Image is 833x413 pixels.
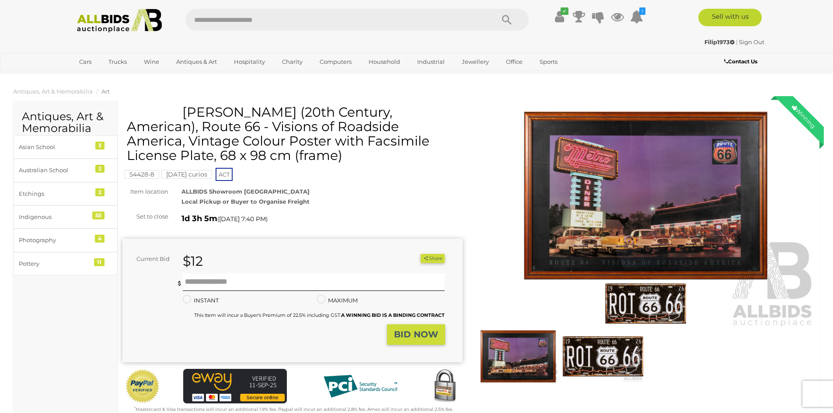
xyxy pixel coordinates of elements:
li: Watch this item [411,254,419,263]
img: Lucinda Lewis (20th Century, American), Route 66 - Visions of Roadside America, Vintage Colour Po... [563,330,643,382]
div: Item location [116,187,175,197]
button: Share [421,254,445,263]
img: PCI DSS compliant [317,369,404,404]
h1: [PERSON_NAME] (20th Century, American), Route 66 - Visions of Roadside America, Vintage Colour Po... [127,105,460,163]
strong: 1d 3h 5m [181,214,217,223]
mark: 54428-8 [125,170,159,179]
div: Etchings [19,189,91,199]
b: A WINNING BID IS A BINDING CONTRACT [341,312,445,318]
h2: Antiques, Art & Memorabilia [22,111,109,135]
a: 1 [630,9,643,24]
strong: Filip1973 [704,38,735,45]
a: Antiques & Art [171,55,223,69]
div: Asian School [19,142,91,152]
strong: $12 [183,253,203,269]
label: MAXIMUM [317,295,358,305]
div: 4 [95,235,105,243]
a: Art [101,88,110,95]
img: Allbids.com.au [72,9,167,33]
small: Mastercard & Visa transactions will incur an additional 1.9% fee. Paypal will incur an additional... [134,406,453,412]
div: Photography [19,235,91,245]
i: ✔ [561,7,568,15]
strong: Local Pickup or Buyer to Organise Freight [181,198,310,205]
a: [DATE] curios [161,171,212,178]
a: Wine [138,55,165,69]
div: Winning [784,96,824,136]
a: Sports [534,55,563,69]
div: Indigenous [19,212,91,222]
a: Asian School 3 [13,135,118,159]
span: | [736,38,738,45]
small: This Item will incur a Buyer's Premium of 22.5% including GST. [194,312,445,318]
a: Pottery 11 [13,252,118,275]
div: 3 [95,142,105,149]
a: Antiques, Art & Memorabilia [13,88,93,95]
a: Trucks [103,55,132,69]
mark: [DATE] curios [161,170,212,179]
div: 2 [95,165,105,173]
a: Office [500,55,528,69]
button: Search [485,9,529,31]
strong: BID NOW [394,329,438,340]
a: Hospitality [228,55,271,69]
a: Sign Out [739,38,764,45]
a: Sell with us [698,9,762,26]
a: Contact Us [724,57,760,66]
div: 55 [92,212,105,219]
a: Household [363,55,406,69]
a: Computers [314,55,357,69]
a: Cars [73,55,97,69]
a: Filip1973 [704,38,736,45]
a: Jewellery [456,55,495,69]
a: [GEOGRAPHIC_DATA] [73,69,147,83]
i: 1 [639,7,645,15]
img: Lucinda Lewis (20th Century, American), Route 66 - Visions of Roadside America, Vintage Colour Po... [476,109,816,328]
a: Indigenous 55 [13,205,118,229]
div: Australian School [19,165,91,175]
img: Lucinda Lewis (20th Century, American), Route 66 - Visions of Roadside America, Vintage Colour Po... [478,330,558,382]
div: Current Bid [122,254,176,264]
b: Contact Us [724,58,757,65]
a: Charity [276,55,308,69]
label: INSTANT [183,295,219,305]
img: Official PayPal Seal [125,369,160,404]
strong: ALLBIDS Showroom [GEOGRAPHIC_DATA] [181,188,310,195]
button: BID NOW [387,324,445,345]
div: 2 [95,188,105,196]
a: Industrial [411,55,450,69]
a: 54428-8 [125,171,159,178]
a: Etchings 2 [13,182,118,205]
img: eWAY Payment Gateway [183,369,287,403]
img: Secured by Rapid SSL [427,369,462,404]
div: Set to close [116,212,175,222]
span: ( ) [217,215,268,222]
div: Pottery [19,259,91,269]
span: ACT [216,168,233,181]
div: 11 [94,258,105,266]
a: ✔ [553,9,566,24]
span: [DATE] 7:40 PM [219,215,266,223]
a: Australian School 2 [13,159,118,182]
a: Photography 4 [13,229,118,252]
